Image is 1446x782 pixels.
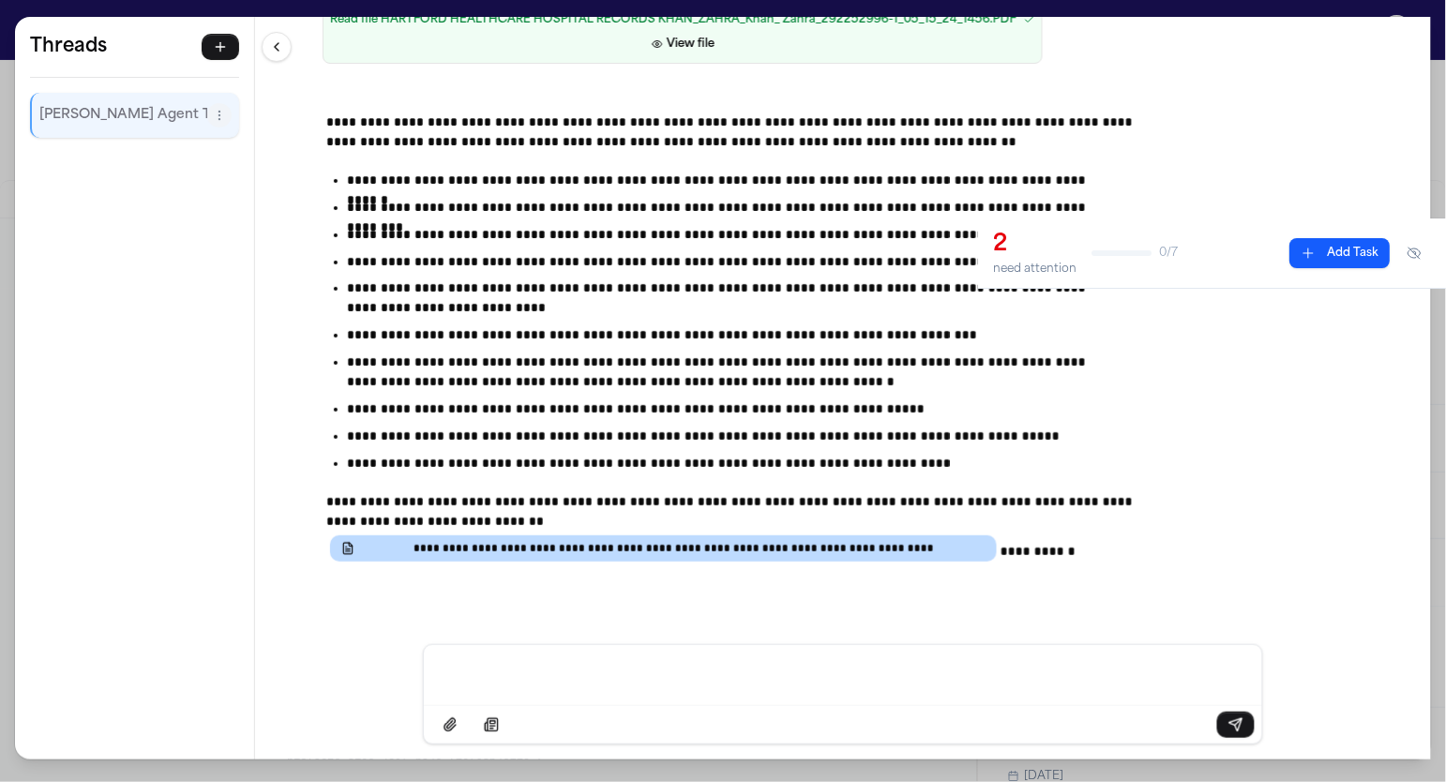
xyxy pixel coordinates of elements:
button: Select thread: Finch Agent Thread [39,100,207,130]
button: Thread actions [207,103,232,128]
div: Message input [424,646,1262,706]
p: [PERSON_NAME] Agent Thread [39,104,207,127]
button: Attach files [431,713,469,739]
h5: Threads [30,32,107,62]
button: View file [330,31,1035,57]
span: Read file HARTFORD HEALTHCARE HOSPITAL RECORDS KHAN_ZAHRA_Khan_ Zahra_292252996-1_05_15_24_1456.PDF [330,12,1017,27]
button: Send message [1217,713,1255,739]
button: Select demand example [473,713,510,739]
